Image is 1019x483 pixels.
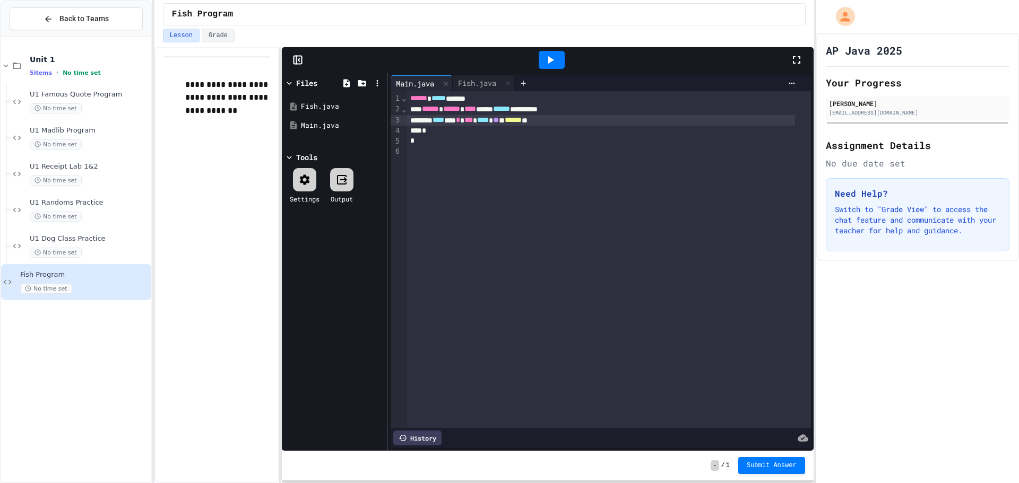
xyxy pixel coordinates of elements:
h1: AP Java 2025 [826,43,902,58]
p: Switch to "Grade View" to access the chat feature and communicate with your teacher for help and ... [835,204,1000,236]
button: Lesson [163,29,200,42]
span: 1 [726,461,730,470]
div: 2 [391,104,401,115]
button: Grade [202,29,235,42]
div: Main.java [391,75,453,91]
h2: Your Progress [826,75,1009,90]
span: U1 Dog Class Practice [30,234,149,243]
span: Back to Teams [59,13,109,24]
div: Main.java [301,120,384,131]
span: 5 items [30,69,52,76]
span: No time set [30,103,82,113]
span: - [711,460,719,471]
span: No time set [63,69,101,76]
div: My Account [825,4,858,29]
span: No time set [30,212,82,222]
div: [EMAIL_ADDRESS][DOMAIN_NAME] [829,109,1006,117]
button: Submit Answer [738,457,805,474]
div: Main.java [391,78,439,89]
div: 6 [391,146,401,157]
div: 1 [391,93,401,104]
span: No time set [30,139,82,150]
span: Fish Program [172,8,233,21]
div: Output [331,194,353,204]
div: Files [296,77,317,89]
h2: Assignment Details [826,138,1009,153]
button: Back to Teams [10,7,143,30]
span: U1 Madlib Program [30,126,149,135]
div: Settings [290,194,319,204]
div: No due date set [826,157,1009,170]
span: No time set [30,248,82,258]
span: No time set [30,175,82,186]
div: 5 [391,136,401,147]
span: U1 Famous Quote Program [30,90,149,99]
div: Tools [296,152,317,163]
span: Fish Program [20,270,149,279]
span: • [56,68,58,77]
span: Fold line [401,105,407,113]
div: Fish.java [301,101,384,112]
div: 3 [391,115,401,126]
span: U1 Randoms Practice [30,198,149,207]
span: Unit 1 [30,55,149,64]
div: 4 [391,126,401,136]
div: History [393,431,442,445]
span: No time set [20,284,72,294]
h3: Need Help? [835,187,1000,200]
span: U1 Receipt Lab 1&2 [30,162,149,171]
div: Fish.java [453,77,502,89]
div: [PERSON_NAME] [829,99,1006,108]
span: Submit Answer [747,461,797,470]
span: / [721,461,725,470]
div: Fish.java [453,75,515,91]
span: Fold line [401,94,407,102]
